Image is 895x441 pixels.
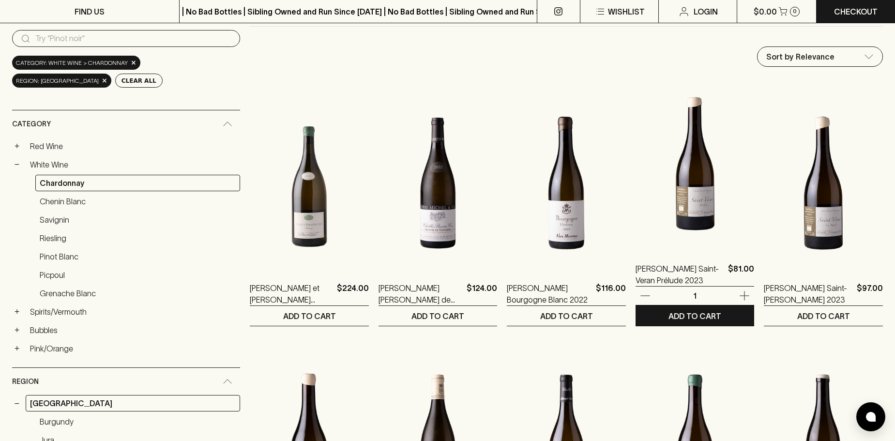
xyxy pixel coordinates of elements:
p: ADD TO CART [283,310,336,322]
img: Frantz Chagnoleau Saint-Veran Prélude 2023 [636,79,755,248]
span: region: [GEOGRAPHIC_DATA] [16,76,99,86]
span: × [131,58,137,68]
p: FIND US [75,6,105,17]
span: Region [12,376,39,388]
p: Wishlist [608,6,645,17]
a: [PERSON_NAME] Saint-Veran Prélude 2023 [636,263,725,286]
button: ADD TO CART [636,306,755,326]
div: Category [12,110,240,138]
button: ADD TO CART [250,306,369,326]
img: Louis Michel Chablis Montee de Tonnerre 1er Cru 2021 [379,98,498,268]
a: Picpoul [35,267,240,283]
img: Frantz Chagnoleau Saint-Véran La Roche 2023 [764,98,883,268]
p: Checkout [834,6,878,17]
a: Grenache Blanc [35,285,240,302]
img: Agnes et Didier Dauvissat Beauroy 1er Chablis Magnum 2021 [250,98,369,268]
a: [PERSON_NAME] Bourgogne Blanc 2022 [507,282,592,305]
p: ADD TO CART [540,310,593,322]
span: Category: white wine > chardonnay [16,58,128,68]
p: $224.00 [337,282,369,305]
p: $0.00 [754,6,777,17]
img: Alex Moreau Bourgogne Blanc 2022 [507,98,626,268]
a: Spirits/Vermouth [26,304,240,320]
p: Sort by Relevance [766,51,834,62]
button: − [12,160,22,169]
a: Riesling [35,230,240,246]
input: Try “Pinot noir” [35,31,232,46]
p: ADD TO CART [668,310,721,322]
a: White Wine [26,156,240,173]
div: Sort by Relevance [758,47,882,66]
p: 0 [793,9,797,14]
span: Category [12,118,51,130]
button: + [12,344,22,353]
a: Pink/Orange [26,340,240,357]
p: $81.00 [728,263,754,286]
a: [GEOGRAPHIC_DATA] [26,395,240,411]
a: [PERSON_NAME] et [PERSON_NAME] Beauroy 1er Chablis Magnum 2021 [250,282,333,305]
a: Chardonnay [35,175,240,191]
p: ADD TO CART [411,310,464,322]
p: ADD TO CART [797,310,850,322]
button: − [12,398,22,408]
a: Pinot Blanc [35,248,240,265]
a: Savignin [35,212,240,228]
button: Clear All [115,74,163,88]
img: bubble-icon [866,412,876,422]
a: [PERSON_NAME] Saint-[PERSON_NAME] 2023 [764,282,853,305]
a: Chenin Blanc [35,193,240,210]
p: $124.00 [467,282,497,305]
p: 1 [683,290,707,301]
a: [PERSON_NAME] [PERSON_NAME] de Tonnerre 1er Cru 2021 [379,282,463,305]
p: $116.00 [596,282,626,305]
a: Red Wine [26,138,240,154]
a: Burgundy [35,413,240,430]
button: ADD TO CART [507,306,626,326]
p: $97.00 [857,282,883,305]
button: + [12,325,22,335]
button: + [12,307,22,317]
div: Region [12,368,240,395]
button: + [12,141,22,151]
button: ADD TO CART [379,306,498,326]
p: Login [694,6,718,17]
button: ADD TO CART [764,306,883,326]
span: × [102,76,107,86]
a: Bubbles [26,322,240,338]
